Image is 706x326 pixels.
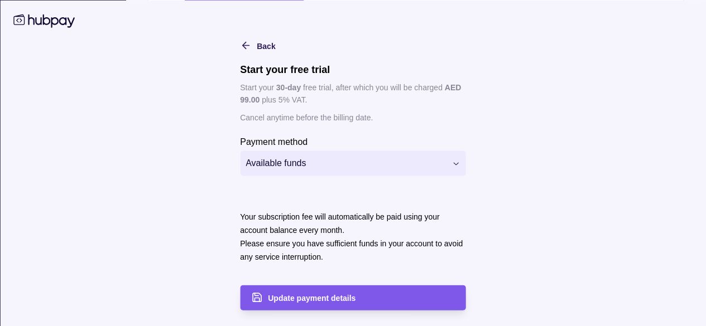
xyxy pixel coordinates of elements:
[240,212,463,261] p: Your subscription fee will automatically be paid using your account balance every month. Please e...
[240,38,275,52] button: Back
[240,111,466,123] p: Cancel anytime before the billing date.
[240,285,466,310] button: Update payment details
[240,137,308,146] p: Payment method
[240,63,466,75] h1: Start your free trial
[276,82,301,91] p: 30 -day
[240,81,466,105] p: Start your free trial, after which you will be charged plus 5% VAT.
[268,294,356,303] span: Update payment details
[257,41,275,50] span: Back
[240,134,308,148] label: Payment method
